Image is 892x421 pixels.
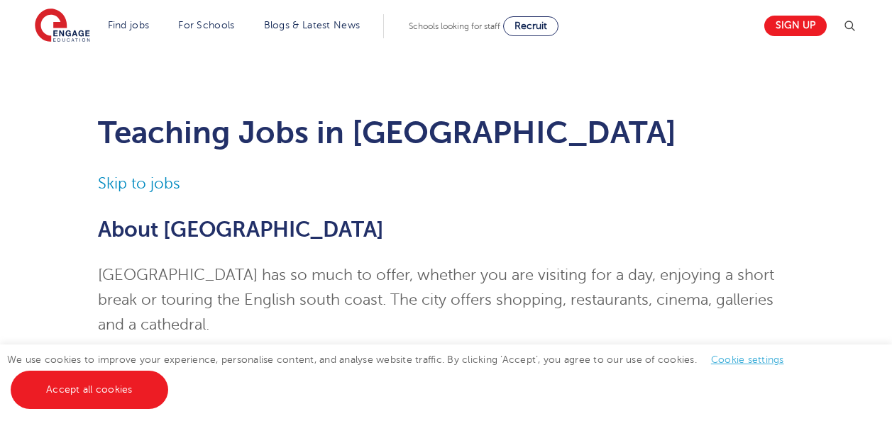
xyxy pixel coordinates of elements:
[98,266,774,333] span: [GEOGRAPHIC_DATA] has so much to offer, whether you are visiting for a day, enjoying a short brea...
[503,16,558,36] a: Recruit
[108,20,150,30] a: Find jobs
[409,21,500,31] span: Schools looking for staff
[35,9,90,44] img: Engage Education
[514,21,547,31] span: Recruit
[178,20,234,30] a: For Schools
[11,371,168,409] a: Accept all cookies
[264,20,360,30] a: Blogs & Latest News
[98,218,384,242] span: About [GEOGRAPHIC_DATA]
[98,115,794,150] h1: Teaching Jobs in [GEOGRAPHIC_DATA]
[764,16,827,36] a: Sign up
[98,175,180,192] a: Skip to jobs
[711,354,784,365] a: Cookie settings
[7,354,798,395] span: We use cookies to improve your experience, personalise content, and analyse website traffic. By c...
